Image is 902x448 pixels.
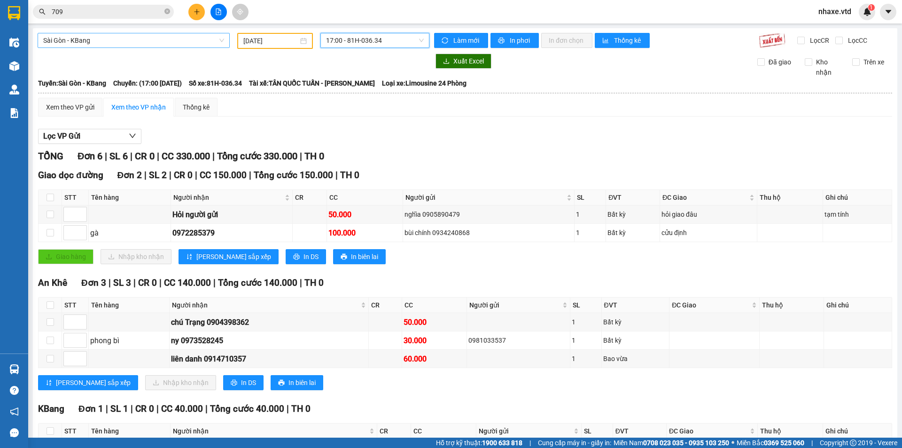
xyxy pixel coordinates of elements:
[101,249,171,264] button: downloadNhập kho nhận
[870,4,873,11] span: 1
[78,150,102,162] span: Đơn 6
[90,335,168,346] div: phong bì
[105,150,107,162] span: |
[402,298,467,313] th: CC
[333,249,386,264] button: printerIn biên lai
[106,403,108,414] span: |
[10,386,19,395] span: question-circle
[78,403,103,414] span: Đơn 1
[498,37,506,45] span: printer
[303,252,319,262] span: In DS
[300,277,302,288] span: |
[490,33,539,48] button: printerIn phơi
[131,403,133,414] span: |
[135,150,155,162] span: CR 0
[602,298,670,313] th: ĐVT
[9,364,19,374] img: warehouse-icon
[164,8,170,14] span: close-circle
[607,228,658,238] div: Bất kỳ
[468,335,569,346] div: 0981033537
[200,170,247,181] span: CC 150.000
[62,190,89,205] th: STT
[171,316,367,328] div: chú Trạng 0904398362
[286,249,326,264] button: printerIn DS
[382,78,467,88] span: Loại xe: Limousine 24 Phòng
[38,277,67,288] span: An Khê
[171,335,367,346] div: ny 0973528245
[603,317,668,327] div: Bất kỳ
[173,192,283,203] span: Người nhận
[823,424,892,439] th: Ghi chú
[56,377,131,388] span: [PERSON_NAME] sắp xếp
[117,170,142,181] span: Đơn 2
[731,441,734,445] span: ⚪️
[824,209,890,220] div: tạm tính
[38,403,64,414] span: KBang
[287,403,289,414] span: |
[351,252,378,262] span: In biên lai
[510,35,531,46] span: In phơi
[661,209,755,220] div: hỏi giao đâu
[129,132,136,140] span: down
[189,78,242,88] span: Số xe: 81H-036.34
[254,170,333,181] span: Tổng cước 150.000
[603,335,668,346] div: Bất kỳ
[9,38,19,47] img: warehouse-icon
[757,190,823,205] th: Thu hộ
[164,277,211,288] span: CC 140.000
[643,439,729,447] strong: 0708 023 035 - 0935 103 250
[223,375,264,390] button: printerIn DS
[341,253,347,261] span: printer
[293,190,327,205] th: CR
[850,440,856,446] span: copyright
[215,8,222,15] span: file-add
[38,170,103,181] span: Giao dọc đường
[46,102,94,112] div: Xem theo VP gửi
[576,209,604,220] div: 1
[572,317,599,327] div: 1
[113,277,131,288] span: SL 3
[541,33,592,48] button: In đơn chọn
[614,35,642,46] span: Thống kê
[613,424,667,439] th: ĐVT
[291,403,311,414] span: TH 0
[806,35,831,46] span: Lọc CR
[764,439,804,447] strong: 0369 525 060
[328,227,401,239] div: 100.000
[300,150,302,162] span: |
[411,424,476,439] th: CC
[109,150,128,162] span: SL 6
[436,438,522,448] span: Hỗ trợ kỹ thuật:
[52,7,163,17] input: Tìm tên, số ĐT hoặc mã đơn
[10,407,19,416] span: notification
[212,150,215,162] span: |
[138,277,157,288] span: CR 0
[572,335,599,346] div: 1
[335,170,338,181] span: |
[369,298,402,313] th: CR
[38,249,93,264] button: uploadGiao hàng
[183,102,210,112] div: Thống kê
[196,252,271,262] span: [PERSON_NAME] sắp xếp
[453,35,481,46] span: Làm mới
[328,209,401,220] div: 50.000
[145,375,216,390] button: downloadNhập kho nhận
[404,209,573,220] div: nghĩa 0905890479
[278,379,285,387] span: printer
[90,227,169,239] div: gà
[453,56,484,66] span: Xuất Excel
[110,403,128,414] span: SL 1
[9,108,19,118] img: solution-icon
[479,426,572,436] span: Người gửi
[179,249,279,264] button: sort-ascending[PERSON_NAME] sắp xếp
[237,8,243,15] span: aim
[538,438,611,448] span: Cung cấp máy in - giấy in:
[218,277,297,288] span: Tổng cước 140.000
[149,170,167,181] span: SL 2
[844,35,869,46] span: Lọc CC
[135,403,154,414] span: CR 0
[812,57,845,78] span: Kho nhận
[404,353,465,365] div: 60.000
[62,424,89,439] th: STT
[217,150,297,162] span: Tổng cước 330.000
